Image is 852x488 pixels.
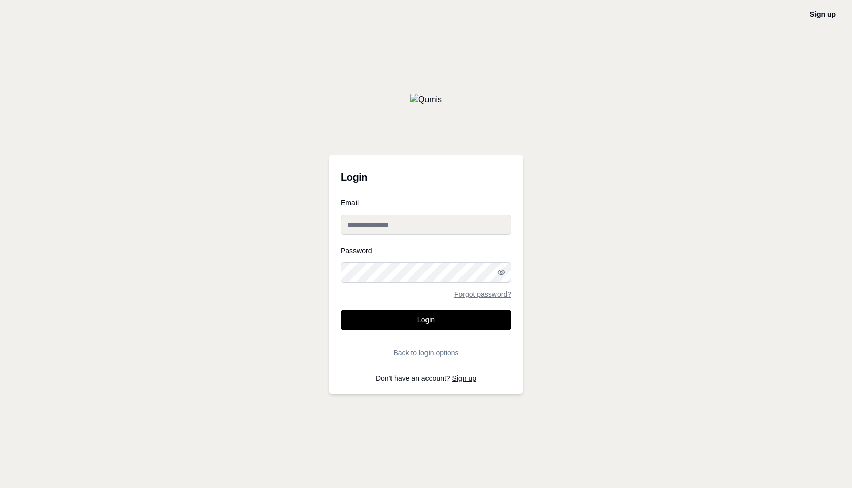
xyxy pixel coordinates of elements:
[410,94,442,106] img: Qumis
[341,310,511,330] button: Login
[341,199,511,206] label: Email
[341,247,511,254] label: Password
[341,375,511,382] p: Don't have an account?
[341,167,511,187] h3: Login
[452,374,476,382] a: Sign up
[341,342,511,363] button: Back to login options
[454,291,511,298] a: Forgot password?
[810,10,836,18] a: Sign up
